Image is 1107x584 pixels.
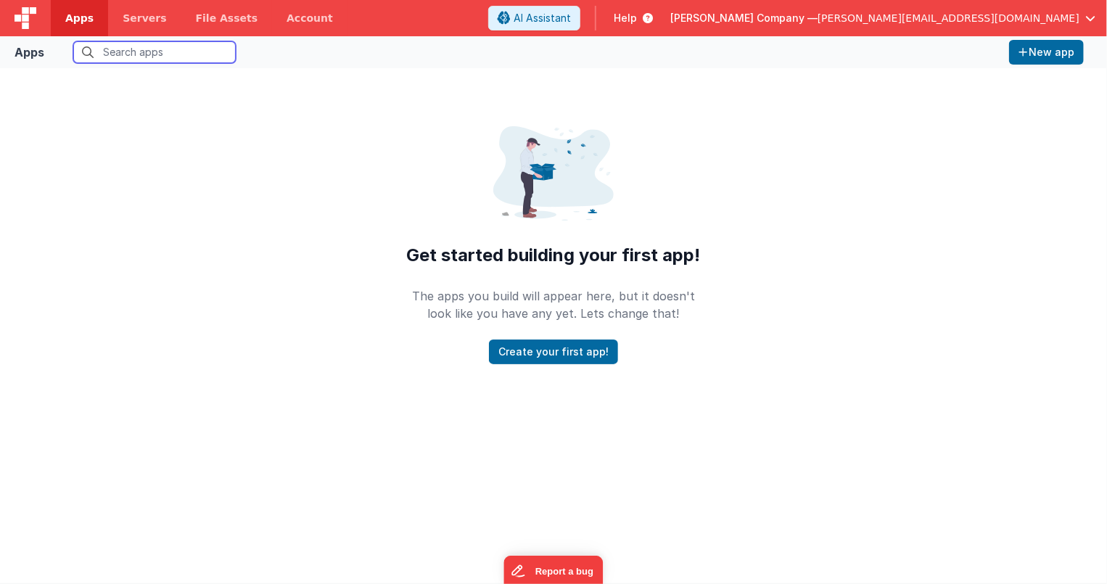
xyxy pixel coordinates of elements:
div: Apps [15,44,44,61]
h4: The apps you build will appear here, but it doesn't look like you have any yet. Lets change that! [403,287,704,322]
span: File Assets [196,11,258,25]
h1: Get started building your first app! [403,244,704,267]
img: Smiley face [493,126,614,221]
button: [PERSON_NAME] Company — [PERSON_NAME][EMAIL_ADDRESS][DOMAIN_NAME] [670,11,1095,25]
span: AI Assistant [514,11,571,25]
span: Apps [65,11,94,25]
span: [PERSON_NAME] Company — [670,11,818,25]
span: Servers [123,11,166,25]
span: Help [614,11,637,25]
input: Search apps [73,41,236,63]
button: New app [1009,40,1084,65]
button: Create your first app! [489,340,618,364]
span: [PERSON_NAME][EMAIL_ADDRESS][DOMAIN_NAME] [818,11,1079,25]
button: AI Assistant [488,6,580,30]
